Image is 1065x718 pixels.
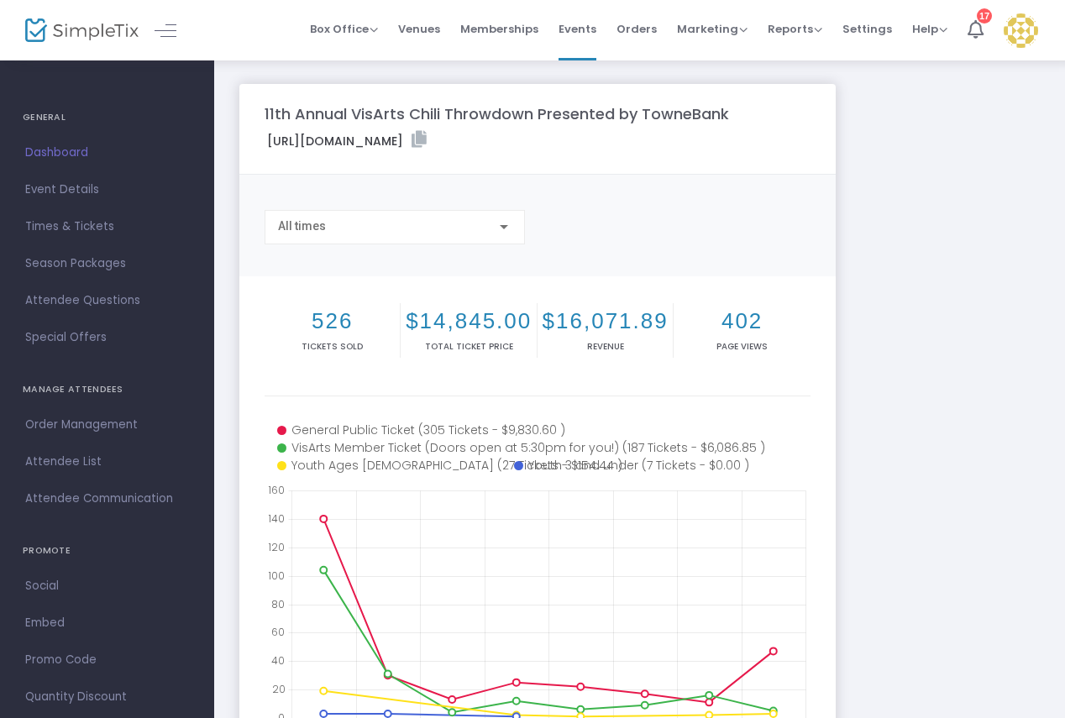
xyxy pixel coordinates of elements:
p: Total Ticket Price [404,340,532,353]
p: Revenue [541,340,669,353]
h2: 526 [268,308,396,334]
h2: $14,845.00 [404,308,532,334]
span: Dashboard [25,142,189,164]
span: Marketing [677,21,748,37]
m-panel-title: 11th Annual VisArts Chili Throwdown Presented by TowneBank [265,102,729,125]
span: Attendee Questions [25,290,189,312]
span: Help [912,21,947,37]
div: 17 [977,8,992,24]
span: Venues [398,8,440,50]
text: 160 [268,483,285,497]
span: Attendee Communication [25,488,189,510]
text: 140 [268,511,285,525]
span: Order Management [25,414,189,436]
text: 20 [272,682,286,696]
span: Event Details [25,179,189,201]
h4: PROMOTE [23,534,191,568]
h2: $16,071.89 [541,308,669,334]
span: Box Office [310,21,378,37]
p: Tickets sold [268,340,396,353]
span: Settings [842,8,892,50]
span: Quantity Discount [25,686,189,708]
span: Times & Tickets [25,216,189,238]
span: All times [278,219,326,233]
span: Season Packages [25,253,189,275]
span: Orders [616,8,657,50]
h4: GENERAL [23,101,191,134]
span: Events [559,8,596,50]
span: Special Offers [25,327,189,349]
text: 80 [271,596,285,611]
text: 100 [268,568,285,582]
h2: 402 [677,308,806,334]
span: Memberships [460,8,538,50]
span: Embed [25,612,189,634]
text: 40 [271,653,285,668]
text: 120 [268,539,285,553]
span: Promo Code [25,649,189,671]
h4: MANAGE ATTENDEES [23,373,191,406]
p: Page Views [677,340,806,353]
span: Reports [768,21,822,37]
text: 60 [271,625,285,639]
span: Attendee List [25,451,189,473]
span: Social [25,575,189,597]
label: [URL][DOMAIN_NAME] [267,131,427,150]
